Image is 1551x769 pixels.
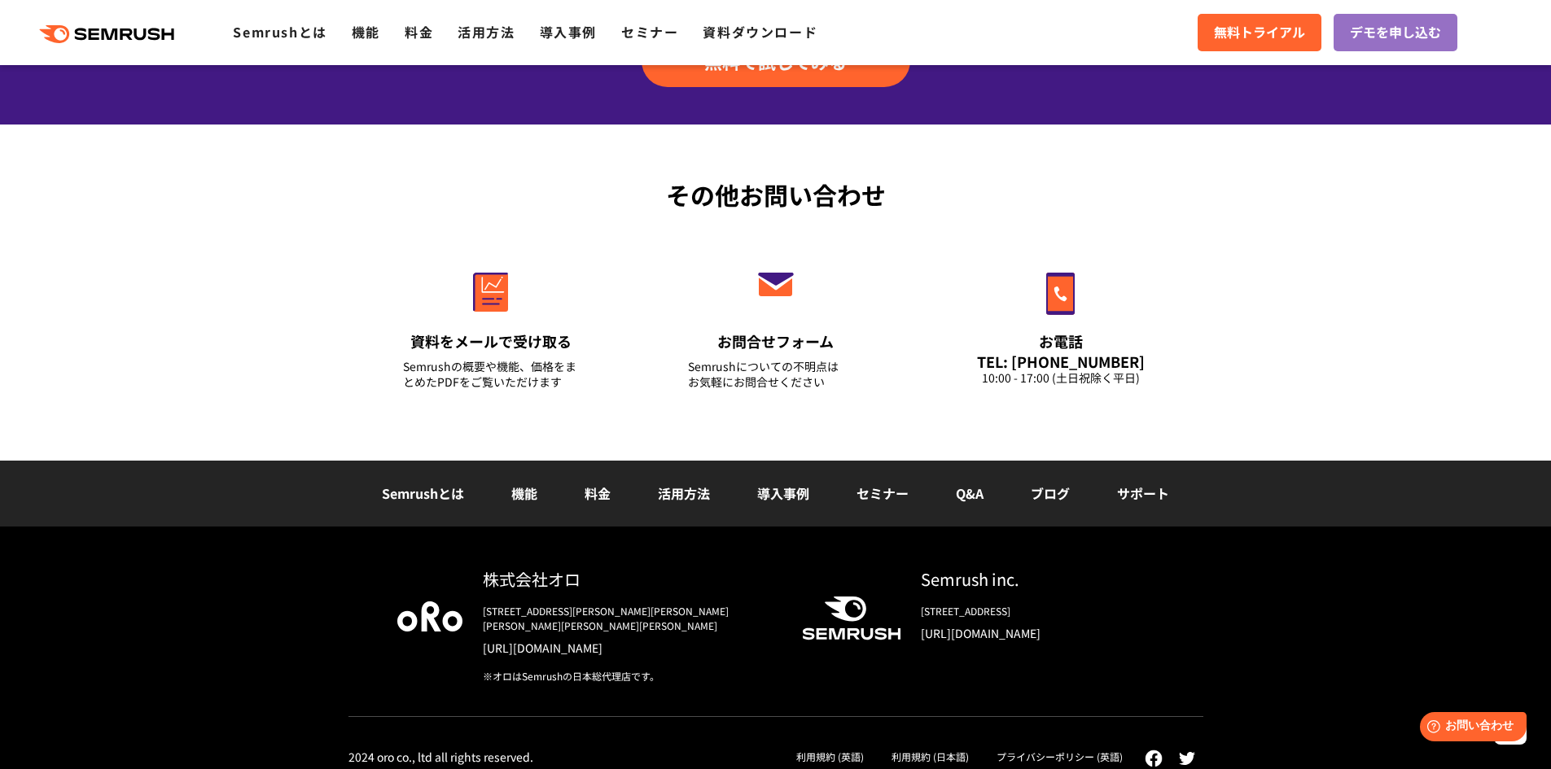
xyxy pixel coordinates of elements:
div: お問合せフォーム [688,331,864,352]
div: 10:00 - 17:00 (土日祝除く平日) [973,370,1149,386]
a: セミナー [857,483,909,503]
a: プライバシーポリシー (英語) [997,749,1123,763]
iframe: Help widget launcher [1406,706,1533,751]
a: 導入事例 [540,22,597,42]
a: 資料ダウンロード [703,22,817,42]
span: 無料で試してみる [704,49,847,73]
a: お問合せフォーム Semrushについての不明点はお気軽にお問合せください [654,238,898,410]
a: Semrushとは [382,483,464,503]
a: 機能 [511,483,537,503]
a: Semrushとは [233,22,326,42]
div: [STREET_ADDRESS] [921,604,1154,618]
a: 料金 [585,483,611,503]
a: 利用規約 (英語) [796,749,864,763]
a: 機能 [352,22,380,42]
a: Q&A [956,483,984,503]
div: Semrushの概要や機能、価格をまとめたPDFをご覧いただけます [403,359,579,390]
a: 料金 [405,22,433,42]
div: [STREET_ADDRESS][PERSON_NAME][PERSON_NAME][PERSON_NAME][PERSON_NAME][PERSON_NAME] [483,604,776,633]
a: 導入事例 [757,483,809,503]
a: サポート [1117,483,1169,503]
div: 資料をメールで受け取る [403,331,579,352]
a: [URL][DOMAIN_NAME] [483,640,776,656]
a: 資料をメールで受け取る Semrushの概要や機能、価格をまとめたPDFをご覧いただけます [369,238,613,410]
div: 株式会社オロ [483,567,776,591]
a: デモを申し込む [1334,14,1457,51]
span: デモを申し込む [1350,22,1441,43]
div: Semrushについての不明点は お気軽にお問合せください [688,359,864,390]
img: facebook [1145,749,1163,767]
div: ※オロはSemrushの日本総代理店です。 [483,669,776,684]
a: ブログ [1031,483,1070,503]
div: TEL: [PHONE_NUMBER] [973,352,1149,370]
img: oro company [397,601,462,631]
a: 利用規約 (日本語) [892,749,969,763]
div: Semrush inc. [921,567,1154,591]
img: twitter [1179,752,1195,765]
div: その他お問い合わせ [348,177,1203,213]
a: 無料トライアル [1198,14,1321,51]
a: 活用方法 [658,483,710,503]
a: [URL][DOMAIN_NAME] [921,625,1154,641]
a: セミナー [621,22,678,42]
div: お電話 [973,331,1149,352]
span: 無料トライアル [1214,22,1305,43]
a: 活用方法 [458,22,515,42]
div: 2024 oro co., ltd all rights reserved. [348,749,533,764]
